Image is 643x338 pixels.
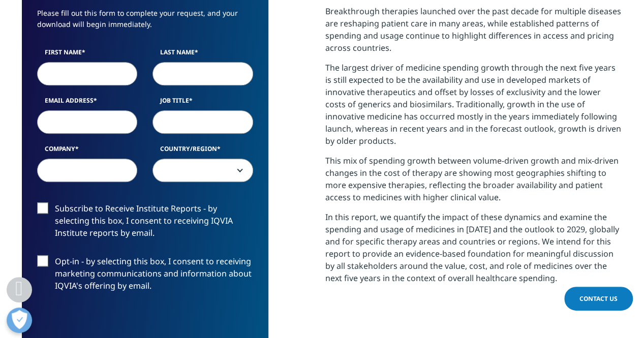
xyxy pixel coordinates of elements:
[152,48,253,62] label: Last Name
[325,62,622,155] p: The largest driver of medicine spending growth through the next five years is still expected to b...
[579,294,618,303] span: Contact Us
[37,8,253,38] p: Please fill out this form to complete your request, and your download will begin immediately.
[564,287,633,311] a: Contact Us
[37,202,253,244] label: Subscribe to Receive Institute Reports - by selecting this box, I consent to receiving IQVIA Inst...
[7,308,32,333] button: Open Preferences
[37,96,138,110] label: Email Address
[325,5,622,62] p: Breakthrough therapies launched over the past decade for multiple diseases are reshaping patient ...
[325,155,622,211] p: This mix of spending growth between volume-driven growth and mix-driven changes in the cost of th...
[37,255,253,297] label: Opt-in - by selecting this box, I consent to receiving marketing communications and information a...
[37,144,138,159] label: Company
[152,144,253,159] label: Country/Region
[37,48,138,62] label: First Name
[325,211,622,292] p: In this report, we quantify the impact of these dynamics and examine the spending and usage of me...
[152,96,253,110] label: Job Title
